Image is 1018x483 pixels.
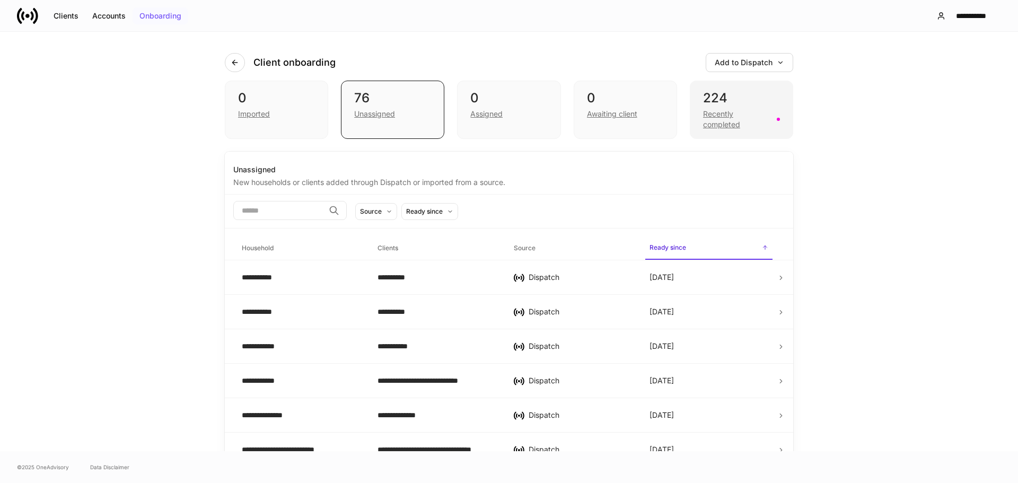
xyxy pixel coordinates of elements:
[510,238,637,259] span: Source
[703,109,770,130] div: Recently completed
[529,444,633,455] div: Dispatch
[529,306,633,317] div: Dispatch
[690,81,793,139] div: 224Recently completed
[457,81,560,139] div: 0Assigned
[470,90,547,107] div: 0
[650,272,674,283] p: [DATE]
[650,444,674,455] p: [DATE]
[238,109,270,119] div: Imported
[92,12,126,20] div: Accounts
[341,81,444,139] div: 76Unassigned
[529,272,633,283] div: Dispatch
[373,238,501,259] span: Clients
[354,109,395,119] div: Unassigned
[587,90,664,107] div: 0
[650,306,674,317] p: [DATE]
[233,164,785,175] div: Unassigned
[225,81,328,139] div: 0Imported
[355,203,397,220] button: Source
[90,463,129,471] a: Data Disclaimer
[706,53,793,72] button: Add to Dispatch
[470,109,503,119] div: Assigned
[650,375,674,386] p: [DATE]
[54,12,78,20] div: Clients
[645,237,773,260] span: Ready since
[529,410,633,420] div: Dispatch
[650,242,686,252] h6: Ready since
[139,12,181,20] div: Onboarding
[574,81,677,139] div: 0Awaiting client
[242,243,274,253] h6: Household
[587,109,637,119] div: Awaiting client
[17,463,69,471] span: © 2025 OneAdvisory
[47,7,85,24] button: Clients
[378,243,398,253] h6: Clients
[529,341,633,352] div: Dispatch
[650,410,674,420] p: [DATE]
[401,203,458,220] button: Ready since
[406,206,443,216] div: Ready since
[529,375,633,386] div: Dispatch
[253,56,336,69] h4: Client onboarding
[514,243,536,253] h6: Source
[715,59,784,66] div: Add to Dispatch
[238,238,365,259] span: Household
[703,90,780,107] div: 224
[238,90,315,107] div: 0
[133,7,188,24] button: Onboarding
[85,7,133,24] button: Accounts
[233,175,785,188] div: New households or clients added through Dispatch or imported from a source.
[354,90,431,107] div: 76
[650,341,674,352] p: [DATE]
[360,206,382,216] div: Source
